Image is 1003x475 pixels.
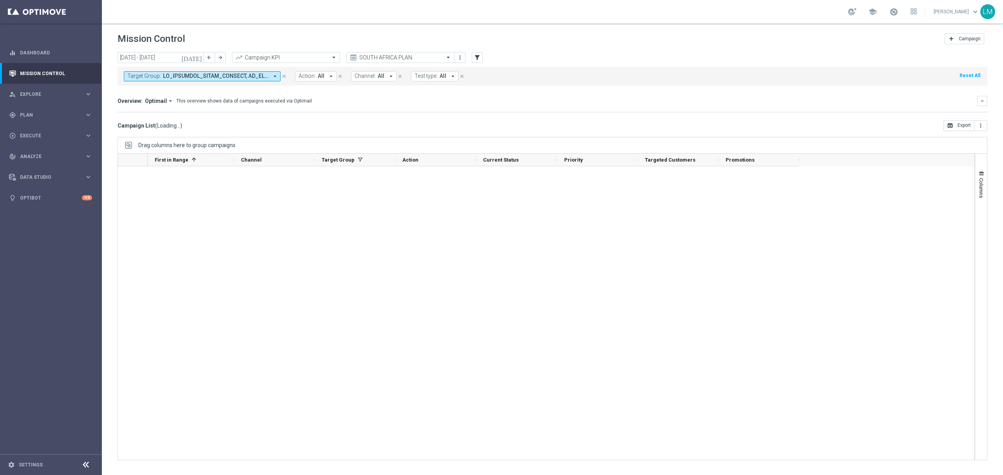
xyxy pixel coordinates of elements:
span: Targeted Customers [645,157,695,163]
button: open_in_browser Export [943,120,974,131]
a: Optibot [20,187,82,208]
ng-select: SOUTH AFRICA PLAN [346,52,454,63]
span: ) [180,122,182,129]
span: Test type: [415,73,438,79]
div: Optibot [9,187,92,208]
button: Reset All [959,71,981,80]
i: more_vert [978,122,984,129]
span: All [440,73,446,79]
i: keyboard_arrow_right [85,111,92,119]
div: Analyze [9,153,85,160]
div: Mission Control [9,63,92,84]
i: keyboard_arrow_right [85,173,92,181]
span: Priority [564,157,583,163]
i: preview [349,54,357,61]
span: Action: [299,73,316,79]
a: Mission Control [20,63,92,84]
span: Target Group [322,157,355,163]
span: LO_IPSUMDOL_SITAM_CONSECT, AD_ELITSEDD_EIUSM_TEMPORI_UTLABOREE_DOLOR 0_MAGN_ALIQ, EN_ADMINIMV_QUI... [163,73,268,79]
span: Optimail [145,97,167,104]
button: track_changes Analyze keyboard_arrow_right [9,153,92,160]
i: close [397,74,403,79]
i: open_in_browser [947,122,953,129]
i: keyboard_arrow_right [85,90,92,98]
i: equalizer [9,49,16,56]
a: [PERSON_NAME]keyboard_arrow_down [933,6,980,18]
i: filter_alt [474,54,481,61]
i: close [337,74,343,79]
span: ( [155,122,157,129]
span: Drag columns here to group campaigns [138,142,235,148]
button: more_vert [974,120,987,131]
button: more_vert [456,53,464,62]
i: arrow_back [206,55,212,60]
span: Data Studio [20,175,85,180]
i: play_circle_outline [9,132,16,139]
button: Target Group: LO_IPSUMDOL_SITAM_CONSECT, AD_ELITSEDD_EIUSM_TEMPORI_UTLABOREE_DOLOR 0_MAGN_ALIQ, E... [124,71,281,81]
div: play_circle_outline Execute keyboard_arrow_right [9,133,92,139]
span: Execute [20,133,85,138]
div: This overview shows data of campaigns executed via Optimail [176,97,312,104]
span: Explore [20,92,85,97]
span: Columns [978,178,985,198]
i: arrow_drop_down [272,73,279,80]
h1: Mission Control [118,33,185,45]
button: filter_alt [472,52,483,63]
span: First in Range [155,157,188,163]
i: arrow_drop_down [387,73,395,80]
span: Channel [241,157,262,163]
span: All [378,73,384,79]
h3: Overview: [118,97,143,104]
button: person_search Explore keyboard_arrow_right [9,91,92,97]
button: close [281,72,288,81]
div: LM [980,4,995,19]
div: Data Studio [9,174,85,181]
span: Loading... [157,122,180,129]
button: close [396,72,404,81]
button: Test type: All arrow_drop_down [411,71,458,81]
button: keyboard_arrow_down [977,96,987,106]
span: Promotions [726,157,755,163]
button: Optimail arrow_drop_down [143,97,176,104]
multiple-options-button: Export to CSV [943,122,987,128]
button: Action: All arrow_drop_down [295,71,337,81]
button: [DATE] [180,52,204,64]
div: Execute [9,132,85,139]
button: Mission Control [9,70,92,77]
i: keyboard_arrow_down [979,98,985,104]
button: arrow_back [204,52,215,63]
i: gps_fixed [9,112,16,119]
button: equalizer Dashboard [9,50,92,56]
i: keyboard_arrow_right [85,153,92,160]
button: add Campaign [945,33,984,44]
span: Channel: [355,73,376,79]
span: school [868,7,877,16]
i: settings [8,461,15,468]
span: Current Status [483,157,519,163]
i: lightbulb [9,194,16,202]
i: more_vert [457,54,463,61]
span: Target Group: [127,73,161,79]
i: arrow_drop_down [449,73,456,80]
button: Channel: All arrow_drop_down [351,71,396,81]
span: Action [402,157,418,163]
ng-select: Campaign KPI [232,52,340,63]
button: lightbulb Optibot +10 [9,195,92,201]
button: close [458,72,465,81]
span: Analyze [20,154,85,159]
button: Data Studio keyboard_arrow_right [9,174,92,180]
div: Explore [9,91,85,98]
i: close [281,74,287,79]
i: person_search [9,91,16,98]
div: Row Groups [138,142,235,148]
span: Campaign [959,36,981,41]
div: Dashboard [9,42,92,63]
button: gps_fixed Plan keyboard_arrow_right [9,112,92,118]
button: arrow_forward [215,52,226,63]
div: +10 [82,195,92,200]
i: [DATE] [181,54,203,61]
input: Select date range [118,52,204,63]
